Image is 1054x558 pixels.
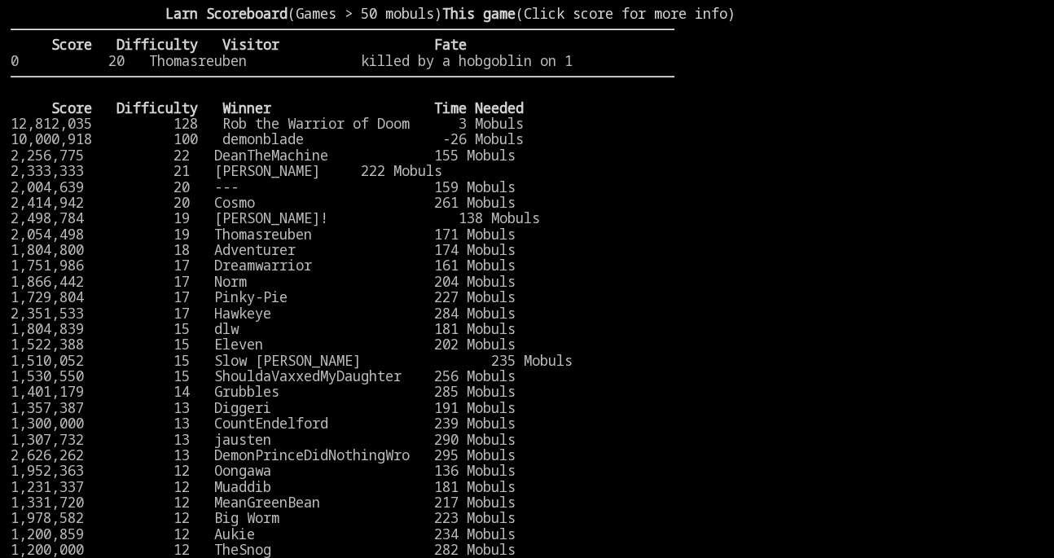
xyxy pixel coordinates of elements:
[11,130,524,148] a: 10,000,918 100 demonblade -26 Mobuls
[11,508,516,527] a: 1,978,582 12 Big Worm 223 Mobuls
[11,256,516,275] a: 1,751,986 17 Dreamwarrior 161 Mobuls
[11,178,516,196] a: 2,004,639 20 --- 159 Mobuls
[51,99,524,117] b: Score Difficulty Winner Time Needed
[11,209,540,227] a: 2,498,784 19 [PERSON_NAME]! 138 Mobuls
[11,114,524,133] a: 12,812,035 128 Rob the Warrior of Doom 3 Mobuls
[11,367,516,385] a: 1,530,550 15 ShouldaVaxxedMyDaughter 256 Mobuls
[11,240,516,259] a: 1,804,800 18 Adventurer 174 Mobuls
[11,193,516,212] a: 2,414,942 20 Cosmo 261 Mobuls
[11,477,516,496] a: 1,231,337 12 Muaddib 181 Mobuls
[11,525,516,543] a: 1,200,859 12 Aukie 234 Mobuls
[11,461,516,480] a: 1,952,363 12 Oongawa 136 Mobuls
[11,430,516,449] a: 1,307,732 13 jausten 290 Mobuls
[11,319,516,338] a: 1,804,839 15 dlw 181 Mobuls
[11,146,516,165] a: 2,256,775 22 DeanTheMachine 155 Mobuls
[11,493,516,512] a: 1,331,720 12 MeanGreenBean 217 Mobuls
[11,351,573,370] a: 1,510,052 15 Slow [PERSON_NAME] 235 Mobuls
[11,446,516,464] a: 2,626,262 13 DemonPrinceDidNothingWro 295 Mobuls
[11,382,516,401] a: 1,401,179 14 Grubbles 285 Mobuls
[11,6,674,530] larn: (Games > 50 mobuls) (Click score for more info) Click on a score for more information ---- Reload...
[11,304,516,323] a: 2,351,533 17 Hawkeye 284 Mobuls
[11,51,573,70] a: 0 20 Thomasreuben killed by a hobgoblin on 1
[11,272,516,291] a: 1,866,442 17 Norm 204 Mobuls
[165,4,288,23] b: Larn Scoreboard
[442,4,516,23] b: This game
[11,398,516,417] a: 1,357,387 13 Diggeri 191 Mobuls
[11,335,516,354] a: 1,522,388 15 Eleven 202 Mobuls
[11,225,516,244] a: 2,054,498 19 Thomasreuben 171 Mobuls
[11,161,442,180] a: 2,333,333 21 [PERSON_NAME] 222 Mobuls
[11,288,516,306] a: 1,729,804 17 Pinky-Pie 227 Mobuls
[11,414,516,433] a: 1,300,000 13 CountEndelford 239 Mobuls
[51,35,467,54] b: Score Difficulty Visitor Fate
